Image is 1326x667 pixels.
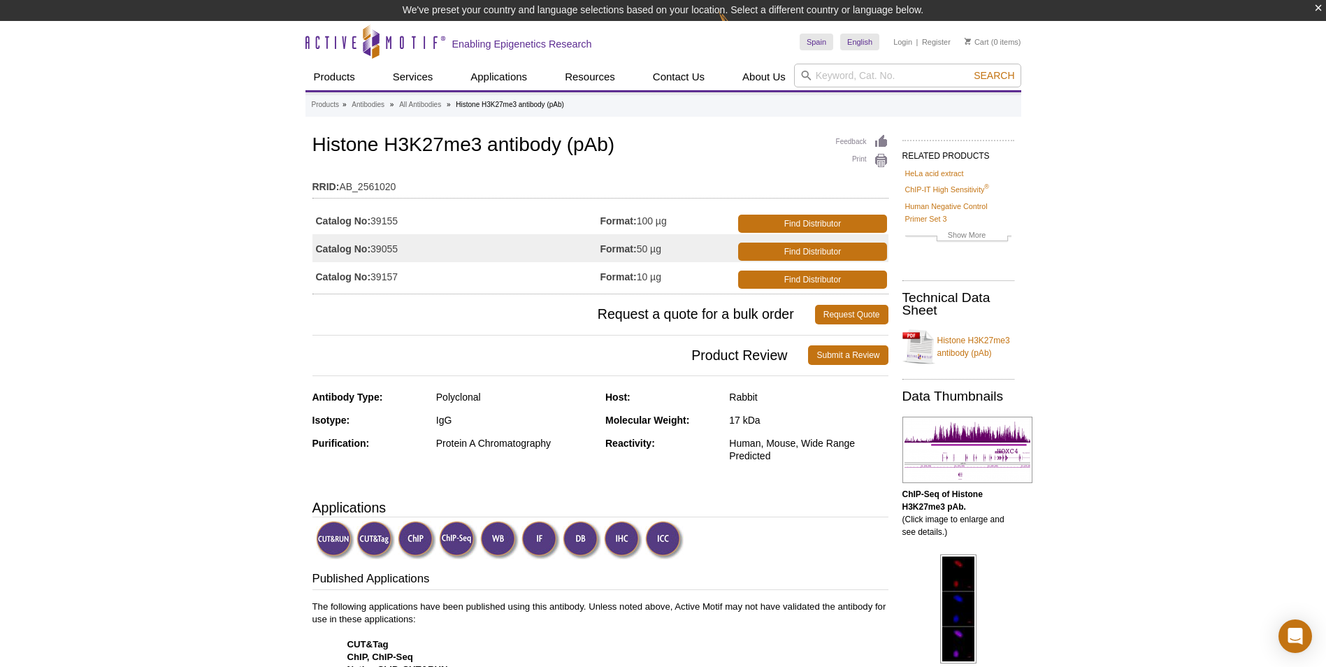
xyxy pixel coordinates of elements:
span: Product Review [312,345,809,365]
li: » [390,101,394,108]
a: Services [384,64,442,90]
a: ChIP-IT High Sensitivity® [905,183,989,196]
h3: Published Applications [312,571,888,590]
strong: Format: [600,271,637,283]
div: 17 kDa [729,414,888,426]
strong: Format: [600,243,637,255]
li: | [916,34,918,50]
li: (0 items) [965,34,1021,50]
img: Immunohistochemistry Validated [604,521,642,559]
a: Antibodies [352,99,384,111]
li: » [447,101,451,108]
img: CUT&RUN Validated [316,521,354,559]
strong: Catalog No: [316,215,371,227]
h3: Applications [312,497,888,518]
a: Resources [556,64,624,90]
td: 39155 [312,206,600,234]
a: Cart [965,37,989,47]
img: Western Blot Validated [480,521,519,559]
a: Spain [800,34,833,50]
h2: RELATED PRODUCTS [902,140,1014,165]
strong: ChIP, ChIP-Seq [347,652,413,662]
strong: Isotype: [312,415,350,426]
td: 50 µg [600,234,736,262]
img: ChIP-Seq Validated [439,521,477,559]
div: Open Intercom Messenger [1278,619,1312,653]
a: Submit a Review [808,345,888,365]
sup: ® [984,184,989,191]
button: Search [970,69,1018,82]
strong: Antibody Type: [312,392,383,403]
strong: Molecular Weight: [605,415,689,426]
b: ChIP-Seq of Histone H3K27me3 pAb. [902,489,983,512]
img: Histone H3K27me3 antibody (pAb) tested by ChIP-Seq. [902,417,1032,483]
a: Request Quote [815,305,888,324]
strong: Host: [605,392,630,403]
div: Rabbit [729,391,888,403]
div: Human, Mouse, Wide Range Predicted [729,437,888,462]
a: Products [312,99,339,111]
a: About Us [734,64,794,90]
a: Login [893,37,912,47]
img: Your Cart [965,38,971,45]
a: Contact Us [644,64,713,90]
strong: Format: [600,215,637,227]
input: Keyword, Cat. No. [794,64,1021,87]
a: Human Negative Control Primer Set 3 [905,200,1011,225]
a: English [840,34,879,50]
div: Protein A Chromatography [436,437,595,450]
a: Register [922,37,951,47]
img: Histone H3K27me3 antibody (pAb) tested by immunofluorescence. [940,554,977,664]
a: Print [836,153,888,168]
a: Find Distributor [738,243,886,261]
img: Change Here [719,10,756,43]
a: Find Distributor [738,271,886,289]
strong: CUT&Tag [347,639,389,650]
a: Feedback [836,134,888,150]
div: Polyclonal [436,391,595,403]
div: IgG [436,414,595,426]
a: Find Distributor [738,215,886,233]
p: (Click image to enlarge and see details.) [902,488,1014,538]
strong: Catalog No: [316,271,371,283]
td: 39055 [312,234,600,262]
td: AB_2561020 [312,172,888,194]
a: Histone H3K27me3 antibody (pAb) [902,326,1014,368]
span: Request a quote for a bulk order [312,305,815,324]
h2: Technical Data Sheet [902,292,1014,317]
h2: Data Thumbnails [902,390,1014,403]
strong: Reactivity: [605,438,655,449]
strong: Catalog No: [316,243,371,255]
a: All Antibodies [399,99,441,111]
a: Applications [462,64,535,90]
span: Search [974,70,1014,81]
a: Products [305,64,363,90]
td: 39157 [312,262,600,290]
h2: Enabling Epigenetics Research [452,38,592,50]
li: Histone H3K27me3 antibody (pAb) [456,101,564,108]
a: HeLa acid extract [905,167,964,180]
img: ChIP Validated [398,521,436,559]
li: » [343,101,347,108]
img: Immunofluorescence Validated [521,521,560,559]
h1: Histone H3K27me3 antibody (pAb) [312,134,888,158]
img: Dot Blot Validated [563,521,601,559]
td: 100 µg [600,206,736,234]
strong: Purification: [312,438,370,449]
img: CUT&Tag Validated [356,521,395,559]
strong: RRID: [312,180,340,193]
td: 10 µg [600,262,736,290]
a: Show More [905,229,1011,245]
img: Immunocytochemistry Validated [645,521,684,559]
